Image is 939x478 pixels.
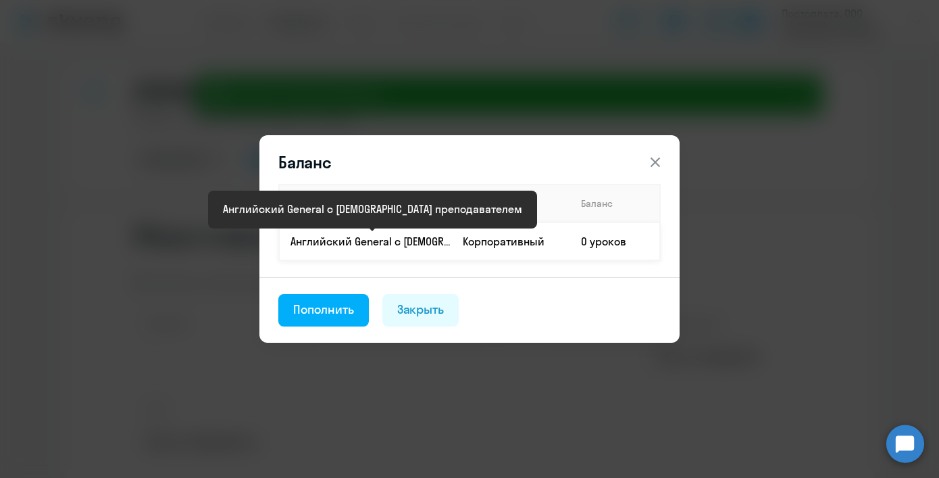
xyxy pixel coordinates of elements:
td: 0 уроков [570,222,660,260]
p: Английский General с [DEMOGRAPHIC_DATA] преподавателем [290,234,451,249]
div: Закрыть [397,301,445,318]
div: Пополнить [293,301,354,318]
td: Корпоративный [452,222,570,260]
th: Баланс [570,185,660,222]
header: Баланс [259,151,680,173]
button: Пополнить [278,294,369,327]
th: Способ оплаты [452,185,570,222]
button: Закрыть [382,294,459,327]
div: Английский General с [DEMOGRAPHIC_DATA] преподавателем [223,201,522,217]
th: Продукт [279,185,452,222]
